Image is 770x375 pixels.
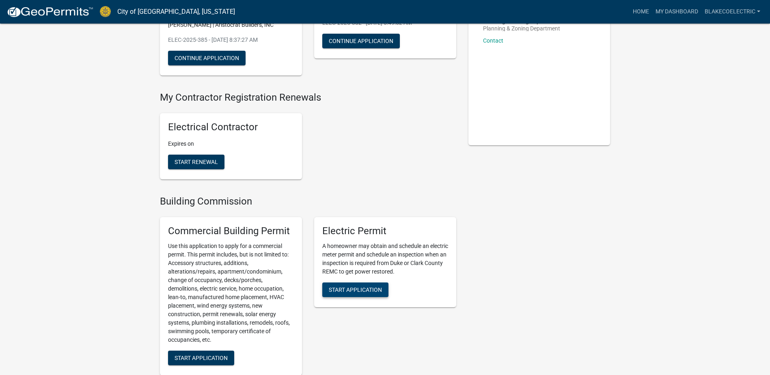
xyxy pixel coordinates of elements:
[701,4,764,19] a: Blakecoelectric
[160,92,456,186] wm-registration-list-section: My Contractor Registration Renewals
[168,225,294,237] h5: Commercial Building Permit
[483,26,560,31] p: Planning & Zoning Department
[322,282,388,297] button: Start Application
[160,196,456,207] h4: Building Commission
[168,51,246,65] button: Continue Application
[329,286,382,293] span: Start Application
[168,351,234,365] button: Start Application
[483,37,503,44] a: Contact
[168,242,294,344] p: Use this application to apply for a commercial permit. This permit includes, but is not limited t...
[168,36,294,44] p: ELEC-2025-385 - [DATE] 8:37:27 AM
[483,18,560,24] p: Planning & Zoning Department
[322,34,400,48] button: Continue Application
[168,140,294,148] p: Expires on
[117,5,235,19] a: City of [GEOGRAPHIC_DATA], [US_STATE]
[322,242,448,276] p: A homeowner may obtain and schedule an electric meter permit and schedule an inspection when an i...
[322,225,448,237] h5: Electric Permit
[160,92,456,103] h4: My Contractor Registration Renewals
[168,121,294,133] h5: Electrical Contractor
[175,159,218,165] span: Start Renewal
[100,6,111,17] img: City of Jeffersonville, Indiana
[168,155,224,169] button: Start Renewal
[175,354,228,361] span: Start Application
[652,4,701,19] a: My Dashboard
[630,4,652,19] a: Home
